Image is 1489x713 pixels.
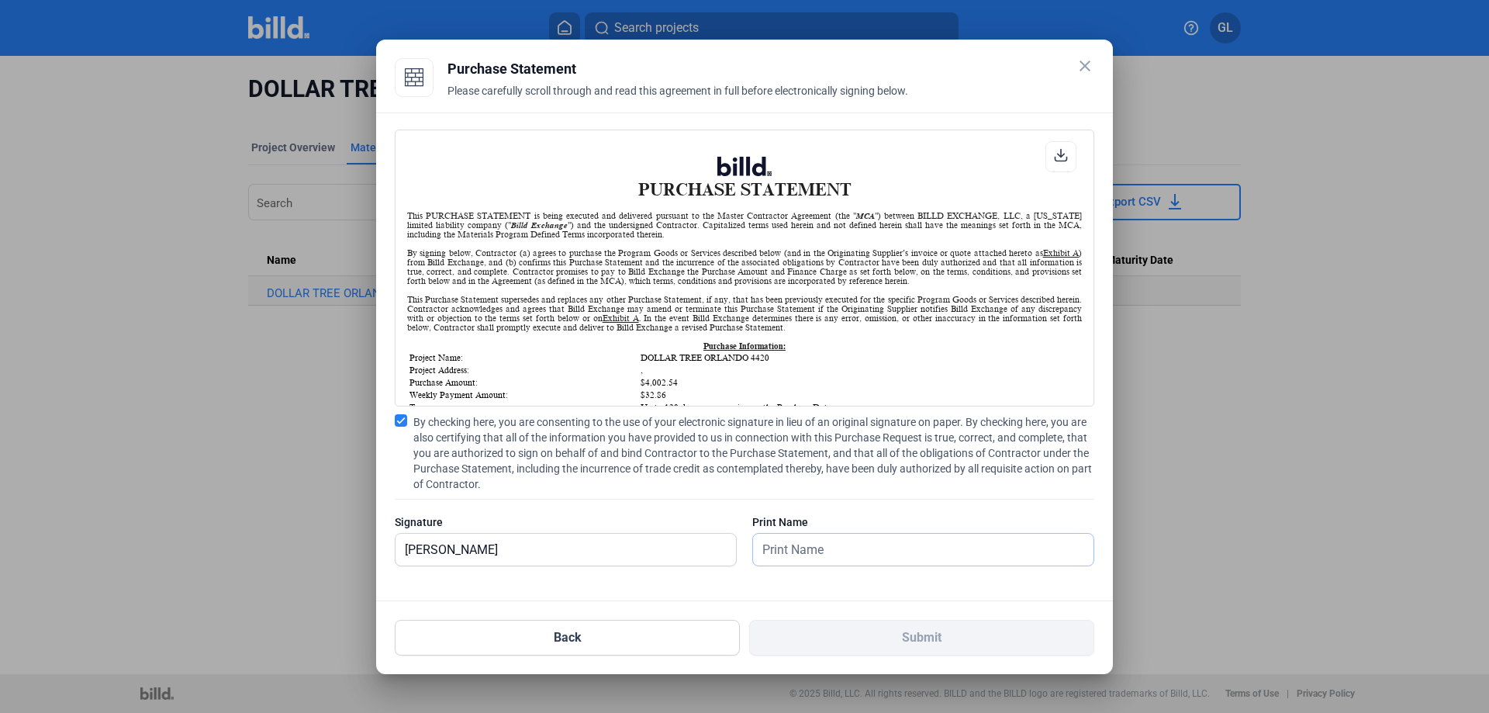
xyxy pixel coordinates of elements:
[749,620,1094,656] button: Submit
[640,365,1080,376] td: ,
[395,514,737,530] div: Signature
[407,157,1082,199] h1: PURCHASE STATEMENT
[447,83,1094,117] div: Please carefully scroll through and read this agreement in full before electronically signing below.
[640,402,1080,413] td: Up to 120 days, commencing on the Purchase Date
[640,377,1080,388] td: $4,002.54
[395,620,740,656] button: Back
[1076,57,1094,75] mat-icon: close
[856,211,875,220] i: MCA
[407,295,1082,332] div: This Purchase Statement supersedes and replaces any other Purchase Statement, if any, that has be...
[511,220,568,230] i: Billd Exchange
[1043,248,1079,258] u: Exhibit A
[603,313,639,323] u: Exhibit A
[396,534,736,566] input: Signature
[409,402,638,413] td: Term:
[409,365,638,376] td: Project Address:
[753,534,1076,566] input: Print Name
[703,341,786,351] u: Purchase Information:
[640,352,1080,363] td: DOLLAR TREE ORLANDO 4420
[640,389,1080,400] td: $32.86
[407,211,1082,239] div: This PURCHASE STATEMENT is being executed and delivered pursuant to the Master Contractor Agreeme...
[447,58,1094,80] div: Purchase Statement
[409,377,638,388] td: Purchase Amount:
[409,352,638,363] td: Project Name:
[413,414,1094,492] span: By checking here, you are consenting to the use of your electronic signature in lieu of an origin...
[407,248,1082,286] div: By signing below, Contractor (a) agrees to purchase the Program Goods or Services described below...
[409,389,638,400] td: Weekly Payment Amount:
[752,514,1094,530] div: Print Name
